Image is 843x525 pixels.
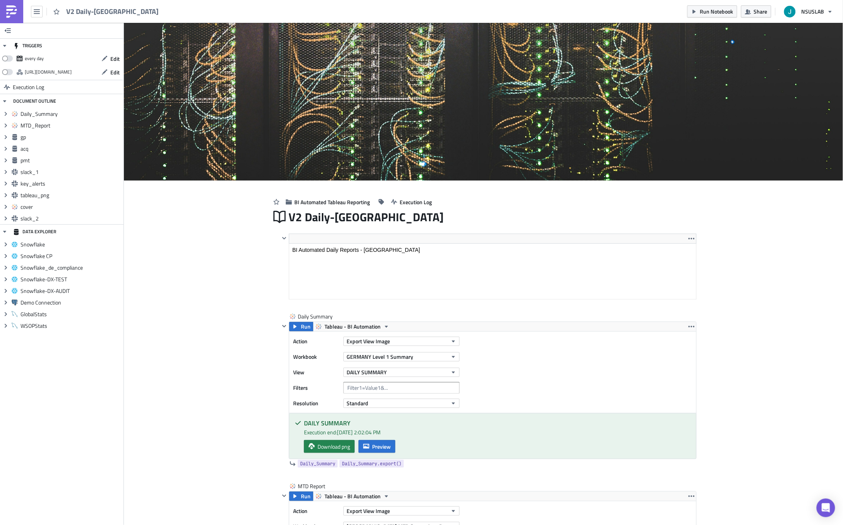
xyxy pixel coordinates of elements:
span: WSOPStats [21,322,122,329]
button: Standard [343,399,460,408]
button: DAILY SUMMARY [343,368,460,377]
span: slack_2 [21,215,122,222]
label: View [293,367,340,378]
span: Tableau - BI Automation [324,322,381,331]
label: Resolution [293,398,340,409]
label: Action [293,505,340,517]
button: Tableau - BI Automation [313,322,392,331]
button: Share [741,5,771,17]
span: Execution Log [13,80,44,94]
button: BI Automated Tableau Reporting [282,196,374,208]
div: https://pushmetrics.io/api/v1/report/2xLY73koyQ/webhook?token=76d069ecf1ed452fb80cfbad874f772e [25,66,72,78]
a: Download png [304,440,355,453]
button: Preview [359,440,395,453]
span: Export View Image [347,337,390,345]
span: Daily_Summary.export() [342,460,402,468]
span: Standard [347,399,368,407]
span: acq [21,145,122,152]
span: Export View Image [347,507,390,515]
div: Open Intercom Messenger [817,499,835,517]
span: tableau_png [21,192,122,199]
span: MTD Report [298,482,329,490]
a: Daily_Summary [298,460,338,468]
div: TRIGGERS [13,39,42,53]
button: Tableau - BI Automation [313,492,392,501]
button: Export View Image [343,337,460,346]
button: Hide content [280,491,289,501]
button: Run [289,322,313,331]
img: Avatar [783,5,797,18]
button: NSUSLAB [779,3,837,20]
span: GlobalStats [21,311,122,318]
span: MTD_Report [21,122,122,129]
button: Run [289,492,313,501]
button: Execution Log [387,196,436,208]
span: slack_1 [21,169,122,176]
span: Run Notebook [700,7,733,15]
span: Demo Connection [21,299,122,306]
span: gp [21,134,122,141]
label: Filters [293,382,340,394]
div: DOCUMENT OUTLINE [13,94,56,108]
span: Snowflake CP [21,253,122,260]
img: Cover Image [124,23,843,181]
h5: DAILY SUMMARY [304,420,690,426]
span: DAILY SUMMARY [347,368,387,376]
span: V2 Daily-[GEOGRAPHIC_DATA] [66,7,159,16]
button: Hide content [280,234,289,243]
span: Snowflake [21,241,122,248]
button: Edit [98,66,124,78]
label: Action [293,336,340,347]
span: Daily_Summary [300,460,335,468]
button: GERMANY Level 1 Summary [343,352,460,361]
span: Snowflake-DX-TEST [21,276,122,283]
div: Execution end: [DATE] 2:02:04 PM [304,428,690,436]
span: Snowflake-DX-AUDIT [21,287,122,294]
span: Edit [110,55,120,63]
img: PushMetrics [5,5,18,18]
span: Share [754,7,767,15]
span: Download png [318,442,350,451]
span: Run [301,322,311,331]
div: DATA EXPLORER [13,225,56,239]
span: key_alerts [21,180,122,187]
button: Edit [98,53,124,65]
span: BI Automated Tableau Reporting [295,198,370,206]
iframe: Rich Text Area [289,244,696,299]
span: Daily Summary [298,313,333,320]
span: GERMANY Level 1 Summary [347,353,413,361]
span: Preview [372,442,391,451]
a: Daily_Summary.export() [340,460,404,468]
button: Export View Image [343,506,460,516]
button: Hide content [280,322,289,331]
span: Run [301,492,311,501]
span: Snowflake_de_compliance [21,264,122,271]
span: Edit [110,68,120,76]
button: Run Notebook [687,5,737,17]
span: V2 Daily-[GEOGRAPHIC_DATA] [289,210,445,224]
span: Daily_Summary [21,110,122,117]
label: Workbook [293,351,340,363]
span: Execution Log [400,198,432,206]
div: every day [25,53,44,64]
span: pmt [21,157,122,164]
span: cover [21,203,122,210]
input: Filter1=Value1&... [343,382,460,394]
span: NSUSLAB [802,7,824,15]
span: Tableau - BI Automation [324,492,381,501]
